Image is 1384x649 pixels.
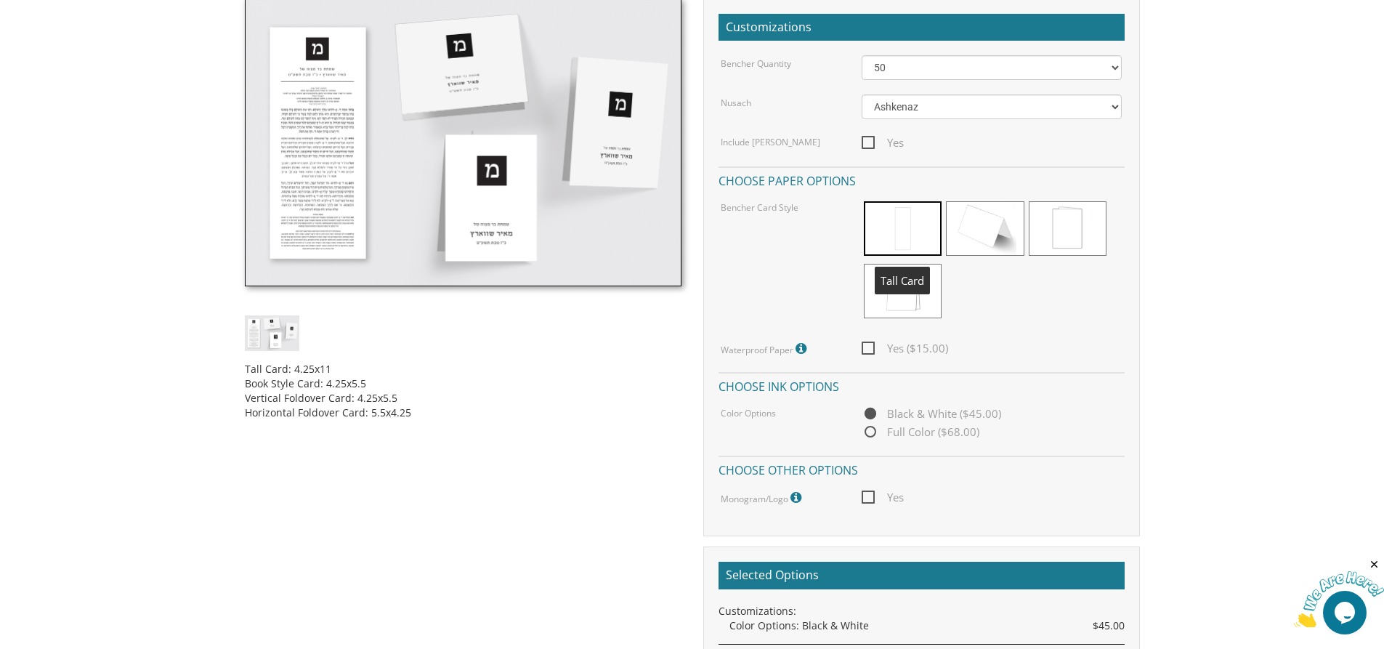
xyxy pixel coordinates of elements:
h2: Selected Options [719,562,1125,589]
label: Monogram/Logo [721,488,805,507]
span: Yes [862,134,904,152]
span: $45.00 [1093,618,1125,633]
h4: Choose ink options [719,372,1125,398]
div: Customizations: [719,604,1125,618]
span: Yes ($15.00) [862,339,948,358]
label: Color Options [721,407,776,419]
img: cbstyle4.jpg [245,315,299,351]
label: Bencher Card Style [721,201,798,214]
span: Yes [862,488,904,507]
span: Black & White ($45.00) [862,405,1001,423]
h4: Choose other options [719,456,1125,481]
div: Tall Card: 4.25x11 Book Style Card: 4.25x5.5 Vertical Foldover Card: 4.25x5.5 Horizontal Foldover... [245,351,681,420]
label: Nusach [721,97,751,109]
iframe: chat widget [1294,558,1384,627]
div: Color Options: Black & White [729,618,1125,633]
h4: Choose paper options [719,166,1125,192]
span: Full Color ($68.00) [862,423,979,441]
label: Bencher Quantity [721,57,791,70]
h2: Customizations [719,14,1125,41]
label: Include [PERSON_NAME] [721,136,820,148]
label: Waterproof Paper [721,339,810,358]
